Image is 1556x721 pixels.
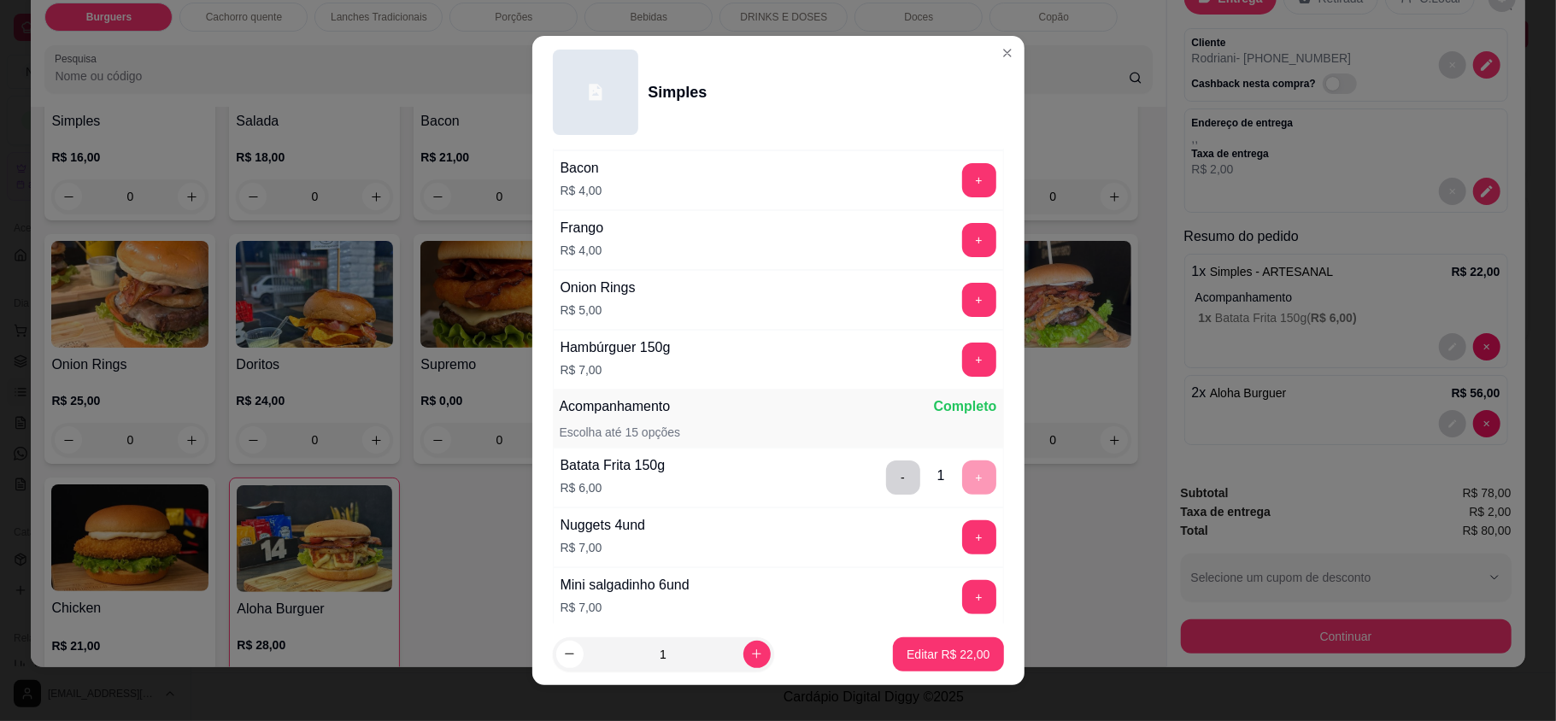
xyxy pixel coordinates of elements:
[561,539,646,556] p: R$ 7,00
[962,580,996,614] button: add
[962,520,996,554] button: add
[962,163,996,197] button: add
[560,424,681,441] p: Escolha até 15 opções
[561,479,666,496] p: R$ 6,00
[561,515,646,536] div: Nuggets 4und
[561,599,690,616] p: R$ 7,00
[561,361,671,378] p: R$ 7,00
[561,302,636,319] p: R$ 5,00
[893,637,1003,671] button: Editar R$ 22,00
[907,646,989,663] p: Editar R$ 22,00
[561,182,602,199] p: R$ 4,00
[561,218,604,238] div: Frango
[994,39,1021,67] button: Close
[556,641,584,668] button: decrease-product-quantity
[561,337,671,358] div: Hambúrguer 150g
[743,641,771,668] button: increase-product-quantity
[962,223,996,257] button: add
[934,396,997,417] p: Completo
[962,343,996,377] button: add
[561,575,690,595] div: Mini salgadinho 6und
[560,396,671,417] p: Acompanhamento
[561,278,636,298] div: Onion Rings
[561,158,602,179] div: Bacon
[561,242,604,259] p: R$ 4,00
[937,466,945,486] div: 1
[561,455,666,476] div: Batata Frita 150g
[886,460,920,495] button: delete
[962,283,996,317] button: add
[649,80,708,104] div: Simples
